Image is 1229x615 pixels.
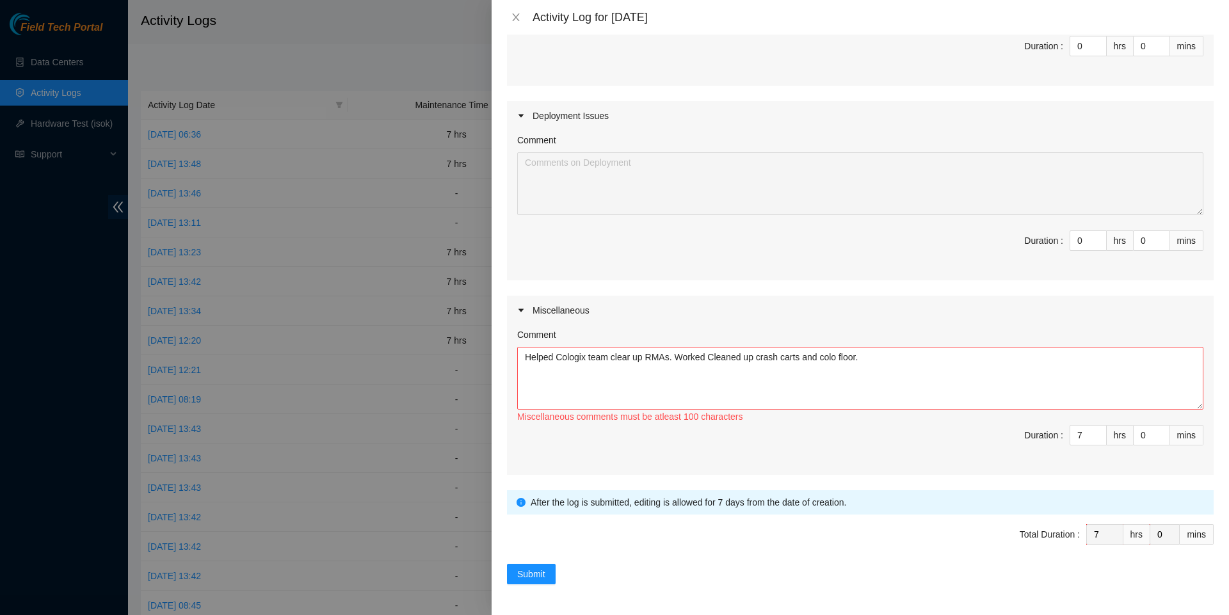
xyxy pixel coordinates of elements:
div: Activity Log for [DATE] [533,10,1214,24]
div: Deployment Issues [507,101,1214,131]
span: close [511,12,521,22]
div: Miscellaneous comments must be atleast 100 characters [517,410,1203,424]
div: After the log is submitted, editing is allowed for 7 days from the date of creation. [531,495,1204,509]
div: mins [1169,425,1203,445]
div: hrs [1107,230,1134,251]
label: Comment [517,328,556,342]
span: caret-right [517,112,525,120]
textarea: Comment [517,152,1203,215]
div: mins [1169,36,1203,56]
div: hrs [1123,524,1150,545]
div: hrs [1107,36,1134,56]
button: Close [507,12,525,24]
button: Submit [507,564,556,584]
div: Duration : [1024,234,1063,248]
div: Total Duration : [1020,527,1080,541]
div: mins [1169,230,1203,251]
div: hrs [1107,425,1134,445]
div: mins [1180,524,1214,545]
span: info-circle [517,498,526,507]
div: Miscellaneous [507,296,1214,325]
span: Submit [517,567,545,581]
textarea: Comment [517,347,1203,410]
span: caret-right [517,307,525,314]
div: Duration : [1024,428,1063,442]
div: Duration : [1024,39,1063,53]
label: Comment [517,133,556,147]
